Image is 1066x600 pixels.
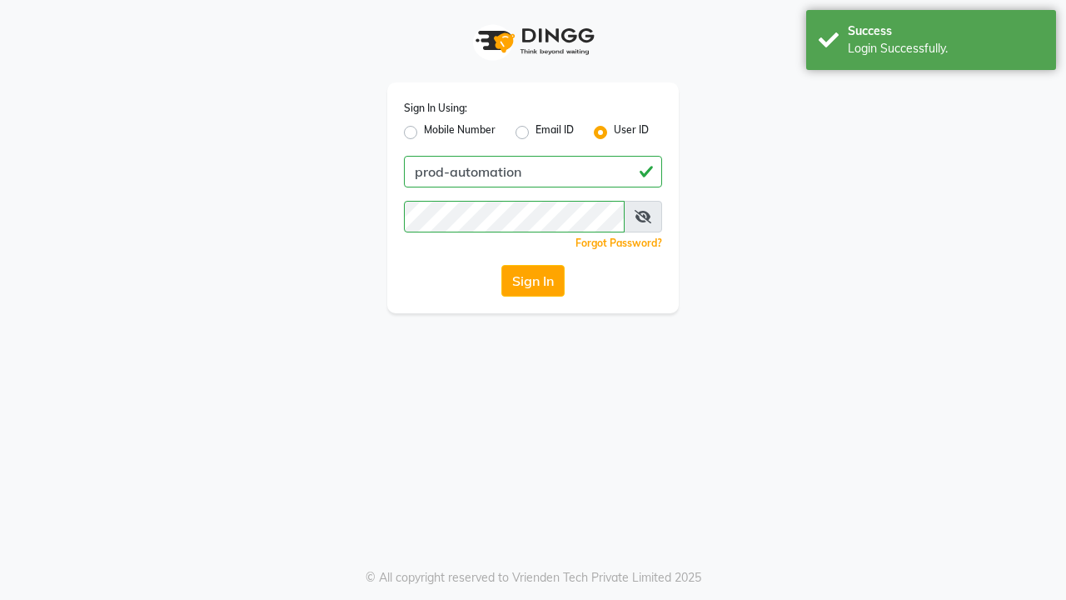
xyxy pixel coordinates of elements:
[575,237,662,249] a: Forgot Password?
[848,40,1044,57] div: Login Successfully.
[501,265,565,297] button: Sign In
[424,122,496,142] label: Mobile Number
[848,22,1044,40] div: Success
[535,122,574,142] label: Email ID
[404,201,625,232] input: Username
[404,101,467,116] label: Sign In Using:
[614,122,649,142] label: User ID
[466,17,600,66] img: logo1.svg
[404,156,662,187] input: Username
